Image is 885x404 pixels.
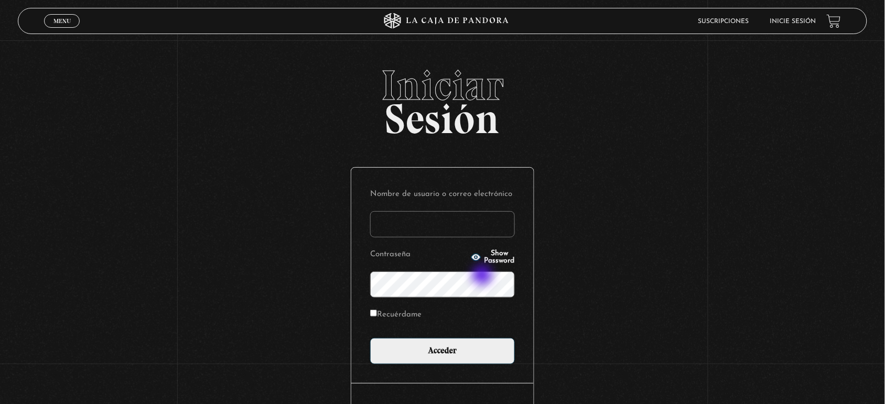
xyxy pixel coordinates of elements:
[18,64,868,132] h2: Sesión
[484,250,515,265] span: Show Password
[53,18,71,24] span: Menu
[370,310,377,316] input: Recuérdame
[471,250,515,265] button: Show Password
[370,338,515,364] input: Acceder
[698,18,749,25] a: Suscripciones
[370,307,422,323] label: Recuérdame
[370,247,468,263] label: Contraseña
[770,18,816,25] a: Inicie sesión
[827,14,841,28] a: View your shopping cart
[370,187,515,203] label: Nombre de usuario o correo electrónico
[18,64,868,106] span: Iniciar
[50,27,74,34] span: Cerrar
